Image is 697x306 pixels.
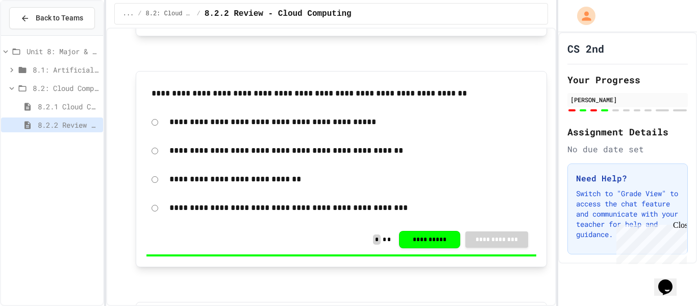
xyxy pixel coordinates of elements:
[576,189,679,240] p: Switch to "Grade View" to access the chat feature and communicate with your teacher for help and ...
[123,10,134,18] span: ...
[4,4,70,65] div: Chat with us now!Close
[38,120,99,130] span: 8.2.2 Review - Cloud Computing
[654,265,687,296] iframe: chat widget
[33,64,99,75] span: 8.1: Artificial Intelligence Basics
[567,125,688,139] h2: Assignment Details
[567,143,688,155] div: No due date set
[567,41,604,56] h1: CS 2nd
[205,8,352,20] span: 8.2.2 Review - Cloud Computing
[612,221,687,264] iframe: chat widget
[567,73,688,87] h2: Your Progress
[36,13,83,23] span: Back to Teams
[196,10,200,18] span: /
[27,46,99,57] span: Unit 8: Major & Emerging Technologies
[570,95,685,104] div: [PERSON_NAME]
[576,172,679,184] h3: Need Help?
[566,4,598,28] div: My Account
[38,101,99,112] span: 8.2.1 Cloud Computing: Transforming the Digital World
[146,10,193,18] span: 8.2: Cloud Computing
[138,10,141,18] span: /
[33,83,99,93] span: 8.2: Cloud Computing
